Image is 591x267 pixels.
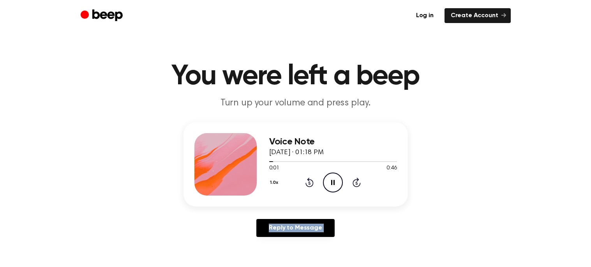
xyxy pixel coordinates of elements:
a: Create Account [445,8,511,23]
span: 0:01 [269,164,279,173]
h1: You were left a beep [96,62,495,91]
span: 0:46 [386,164,397,173]
a: Log in [410,8,440,23]
a: Reply to Message [256,219,334,237]
p: Turn up your volume and press play. [146,97,445,110]
h3: Voice Note [269,137,397,147]
button: 1.0x [269,176,281,189]
a: Beep [81,8,125,23]
span: [DATE] · 01:18 PM [269,149,324,156]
